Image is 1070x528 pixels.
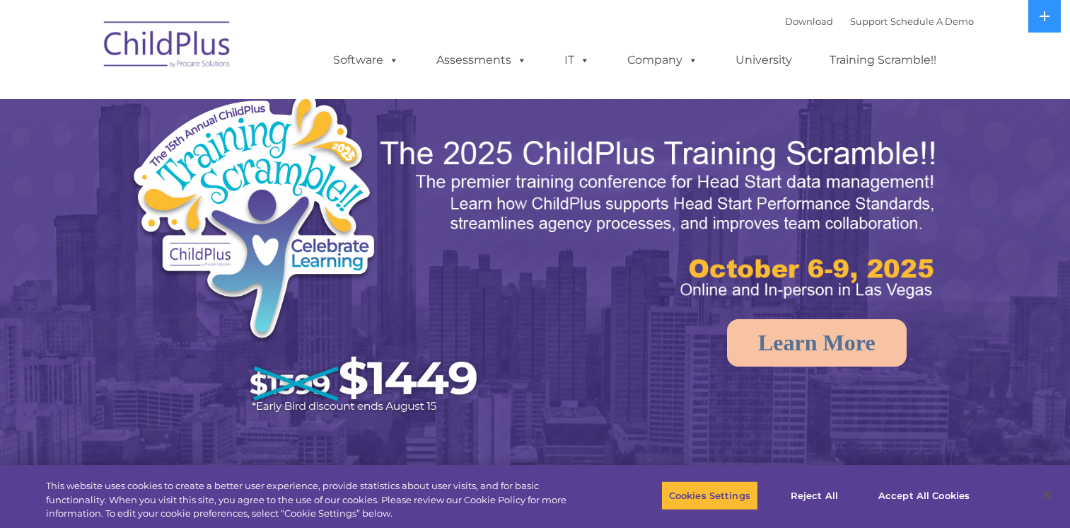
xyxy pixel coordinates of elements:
a: Company [613,46,712,74]
a: Training Scramble!! [815,46,950,74]
a: Support [850,16,888,27]
img: ChildPlus by Procare Solutions [97,11,238,82]
a: University [721,46,806,74]
a: Learn More [727,319,907,367]
button: Accept All Cookies [871,481,977,510]
a: Assessments [422,46,541,74]
button: Reject All [770,481,859,510]
button: Cookies Settings [661,481,758,510]
a: IT [550,46,604,74]
a: Software [319,46,413,74]
button: Close [1032,480,1063,511]
div: This website uses cookies to create a better user experience, provide statistics about user visit... [46,479,588,521]
font: | [785,16,974,27]
a: Schedule A Demo [890,16,974,27]
a: Download [785,16,833,27]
